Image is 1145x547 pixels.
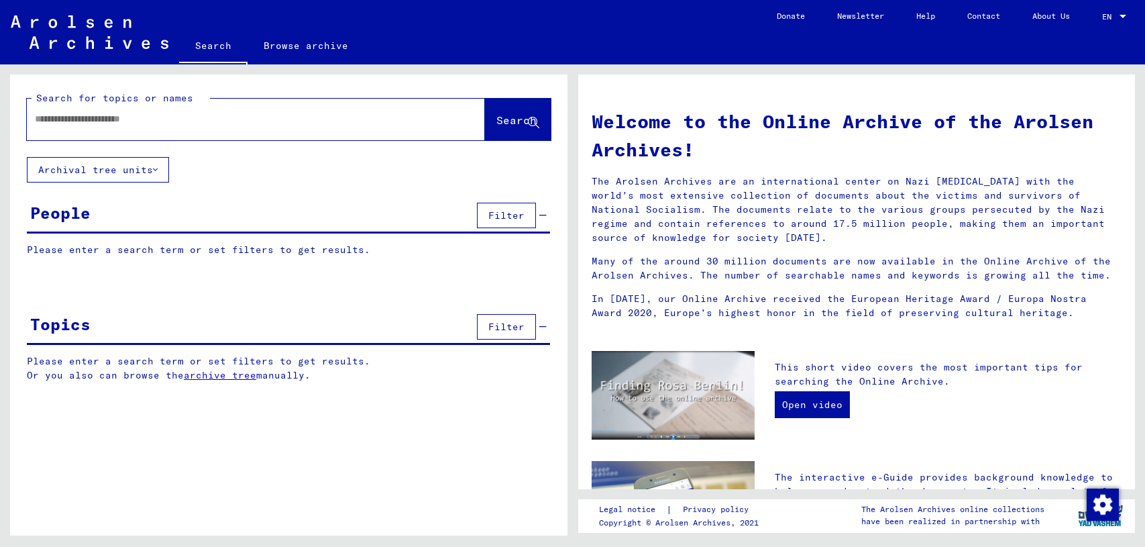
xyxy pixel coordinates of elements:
a: Search [179,30,248,64]
span: EN [1102,12,1117,21]
p: Copyright © Arolsen Archives, 2021 [599,517,765,529]
p: In [DATE], our Online Archive received the European Heritage Award / Europa Nostra Award 2020, Eu... [592,292,1122,320]
a: Open video [775,391,850,418]
button: Search [485,99,551,140]
button: Filter [477,314,536,340]
p: The Arolsen Archives online collections [861,503,1044,515]
a: archive tree [184,369,256,381]
p: This short video covers the most important tips for searching the Online Archive. [775,360,1122,389]
div: Topics [30,312,91,336]
img: yv_logo.png [1075,499,1126,532]
p: have been realized in partnership with [861,515,1044,528]
p: The Arolsen Archives are an international center on Nazi [MEDICAL_DATA] with the world’s most ext... [592,175,1122,245]
img: Change consent [1087,489,1119,521]
mat-label: Search for topics or names [36,92,193,104]
div: Change consent [1086,488,1118,520]
img: video.jpg [592,351,755,440]
span: Search [496,113,537,127]
img: Arolsen_neg.svg [11,15,168,49]
a: Privacy policy [672,503,765,517]
span: Filter [488,209,525,221]
p: Please enter a search term or set filters to get results. [27,243,550,257]
button: Archival tree units [27,157,169,183]
h1: Welcome to the Online Archive of the Arolsen Archives! [592,107,1122,164]
p: Please enter a search term or set filters to get results. Or you also can browse the manually. [27,354,551,383]
span: Filter [488,321,525,333]
a: Browse archive [248,30,364,62]
div: | [599,503,765,517]
button: Filter [477,203,536,228]
p: The interactive e-Guide provides background knowledge to help you understand the documents. It in... [775,470,1122,527]
div: People [30,201,91,225]
a: Legal notice [599,503,666,517]
p: Many of the around 30 million documents are now available in the Online Archive of the Arolsen Ar... [592,254,1122,283]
